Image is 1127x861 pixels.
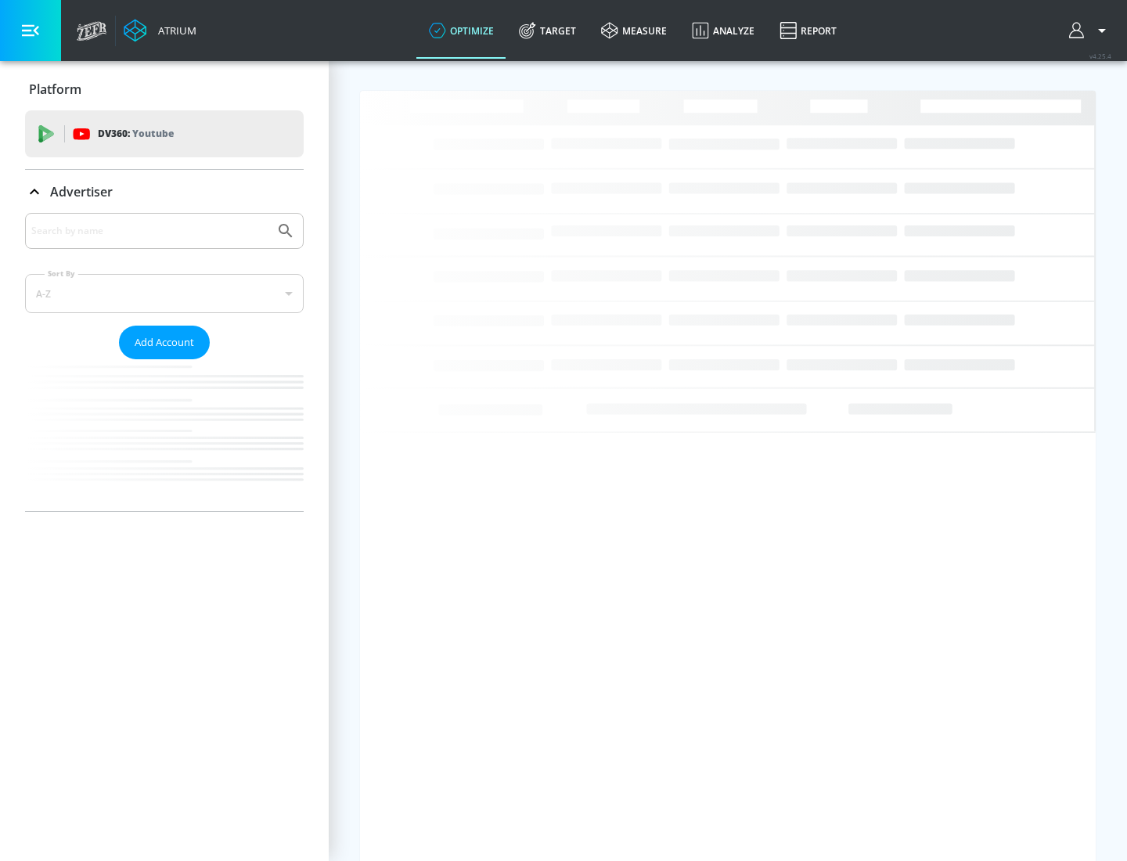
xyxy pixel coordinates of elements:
p: Platform [29,81,81,98]
span: v 4.25.4 [1089,52,1111,60]
p: Youtube [132,125,174,142]
div: Platform [25,67,304,111]
input: Search by name [31,221,268,241]
button: Add Account [119,326,210,359]
span: Add Account [135,333,194,351]
a: Target [506,2,589,59]
a: Analyze [679,2,767,59]
label: Sort By [45,268,78,279]
nav: list of Advertiser [25,359,304,511]
a: measure [589,2,679,59]
a: Report [767,2,849,59]
div: Advertiser [25,213,304,511]
a: optimize [416,2,506,59]
div: Atrium [152,23,196,38]
a: Atrium [124,19,196,42]
p: Advertiser [50,183,113,200]
div: DV360: Youtube [25,110,304,157]
p: DV360: [98,125,174,142]
div: A-Z [25,274,304,313]
div: Advertiser [25,170,304,214]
